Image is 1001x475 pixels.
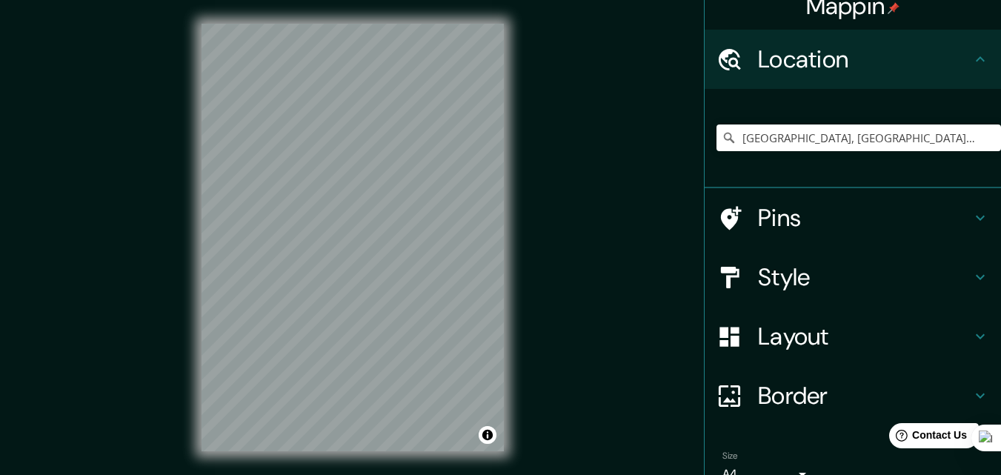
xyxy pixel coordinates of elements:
iframe: Help widget launcher [869,417,985,459]
h4: Location [758,44,971,74]
div: Pins [705,188,1001,248]
img: pin-icon.png [888,2,899,14]
h4: Pins [758,203,971,233]
div: Border [705,366,1001,425]
input: Pick your city or area [716,124,1001,151]
label: Size [722,450,738,462]
canvas: Map [202,24,504,451]
h4: Style [758,262,971,292]
button: Toggle attribution [479,426,496,444]
h4: Layout [758,322,971,351]
div: Layout [705,307,1001,366]
div: Location [705,30,1001,89]
div: Style [705,248,1001,307]
h4: Border [758,381,971,411]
